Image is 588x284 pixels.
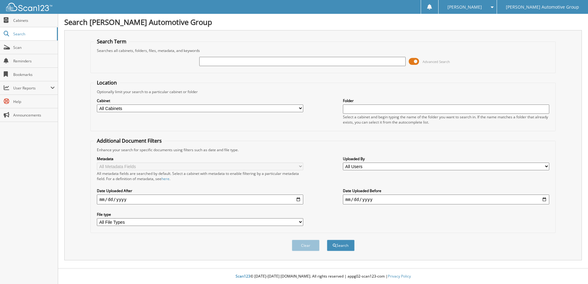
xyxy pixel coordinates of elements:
[97,171,303,181] div: All metadata fields are searched by default. Select a cabinet with metadata to enable filtering b...
[161,176,169,181] a: here
[58,269,588,284] div: © [DATE]-[DATE] [DOMAIN_NAME]. All rights reserved | appg02-scan123-com |
[388,274,411,279] a: Privacy Policy
[343,195,549,204] input: end
[94,38,129,45] legend: Search Term
[423,59,450,64] span: Advanced Search
[97,156,303,161] label: Metadata
[447,5,482,9] span: [PERSON_NAME]
[13,45,55,50] span: Scan
[97,98,303,103] label: Cabinet
[343,114,549,125] div: Select a cabinet and begin typing the name of the folder you want to search in. If the name match...
[13,31,54,37] span: Search
[13,58,55,64] span: Reminders
[13,72,55,77] span: Bookmarks
[94,79,120,86] legend: Location
[343,156,549,161] label: Uploaded By
[94,48,552,53] div: Searches all cabinets, folders, files, metadata, and keywords
[94,137,165,144] legend: Additional Document Filters
[94,89,552,94] div: Optionally limit your search to a particular cabinet or folder
[236,274,250,279] span: Scan123
[327,240,355,251] button: Search
[97,195,303,204] input: start
[343,188,549,193] label: Date Uploaded Before
[343,98,549,103] label: Folder
[13,112,55,118] span: Announcements
[97,212,303,217] label: File type
[64,17,582,27] h1: Search [PERSON_NAME] Automotive Group
[13,18,55,23] span: Cabinets
[506,5,579,9] span: [PERSON_NAME] Automotive Group
[292,240,320,251] button: Clear
[6,3,52,11] img: scan123-logo-white.svg
[94,147,552,152] div: Enhance your search for specific documents using filters such as date and file type.
[13,99,55,104] span: Help
[13,85,50,91] span: User Reports
[97,188,303,193] label: Date Uploaded After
